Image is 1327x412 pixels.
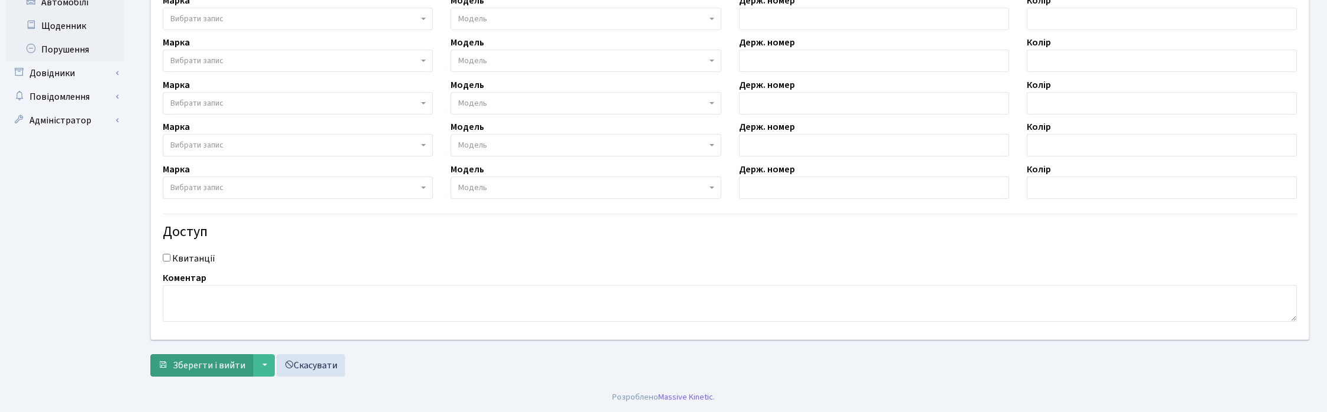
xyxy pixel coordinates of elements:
[451,120,484,134] label: Модель
[458,97,487,109] span: Модель
[163,120,190,134] label: Марка
[170,13,224,25] span: Вибрати запис
[1027,35,1051,50] label: Колір
[173,359,245,372] span: Зберегти і вийти
[6,14,124,38] a: Щоденник
[739,120,795,134] label: Держ. номер
[658,391,713,403] a: Massive Kinetic
[739,162,795,176] label: Держ. номер
[163,224,1297,241] h4: Доступ
[277,354,345,377] a: Скасувати
[6,85,124,109] a: Повідомлення
[170,139,224,151] span: Вибрати запис
[739,35,795,50] label: Держ. номер
[451,162,484,176] label: Модель
[458,139,487,151] span: Модель
[458,182,487,194] span: Модель
[6,109,124,132] a: Адміністратор
[1027,162,1051,176] label: Колір
[6,61,124,85] a: Довідники
[163,162,190,176] label: Марка
[612,391,715,404] div: Розроблено .
[6,38,124,61] a: Порушення
[170,97,224,109] span: Вибрати запис
[163,35,190,50] label: Марка
[163,271,206,285] label: Коментар
[163,78,190,92] label: Марка
[172,251,215,266] label: Квитанції
[451,78,484,92] label: Модель
[458,55,487,67] span: Модель
[1027,78,1051,92] label: Колір
[739,78,795,92] label: Держ. номер
[170,182,224,194] span: Вибрати запис
[451,35,484,50] label: Модель
[170,55,224,67] span: Вибрати запис
[458,13,487,25] span: Модель
[150,354,253,377] button: Зберегти і вийти
[1027,120,1051,134] label: Колір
